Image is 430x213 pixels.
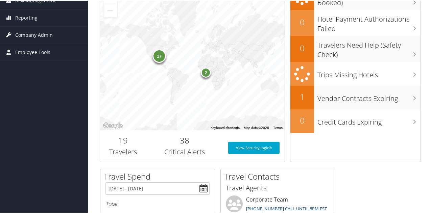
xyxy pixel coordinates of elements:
span: Company Admin [15,26,53,43]
h2: Travel Contacts [224,170,335,182]
h3: Critical Alerts [151,147,218,156]
h3: Vendor Contracts Expiring [317,90,421,103]
h3: Travelers [105,147,141,156]
div: 2 [201,66,211,77]
span: Employee Tools [15,43,50,60]
h2: 0 [290,114,314,126]
a: Open this area in Google Maps (opens a new window) [102,121,124,130]
h3: Travel Agents [226,183,330,192]
img: Google [102,121,124,130]
button: Keyboard shortcuts [211,125,240,130]
a: 0Hotel Payment Authorizations Failed [290,9,421,35]
a: Terms (opens in new tab) [273,125,283,129]
h2: Travel Spend [104,170,215,182]
a: 1Vendor Contracts Expiring [290,85,421,109]
h3: Hotel Payment Authorizations Failed [317,10,421,33]
h3: Credit Cards Expiring [317,113,421,126]
h2: 0 [290,16,314,27]
a: 0Credit Cards Expiring [290,109,421,132]
span: Reporting [15,9,38,26]
div: 17 [152,49,166,62]
h2: 38 [151,134,218,145]
h2: 0 [290,42,314,53]
a: View SecurityLogic® [228,141,280,153]
h3: Trips Missing Hotels [317,66,421,79]
a: [PHONE_NUMBER] CALL UNTIL 8PM EST [246,205,327,211]
span: Map data ©2025 [244,125,269,129]
h2: 19 [105,134,141,145]
h3: Travelers Need Help (Safety Check) [317,36,421,59]
h6: Total [105,199,210,207]
a: Trips Missing Hotels [290,61,421,85]
button: Zoom out [103,3,117,17]
h2: 1 [290,90,314,102]
a: 0Travelers Need Help (Safety Check) [290,35,421,61]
